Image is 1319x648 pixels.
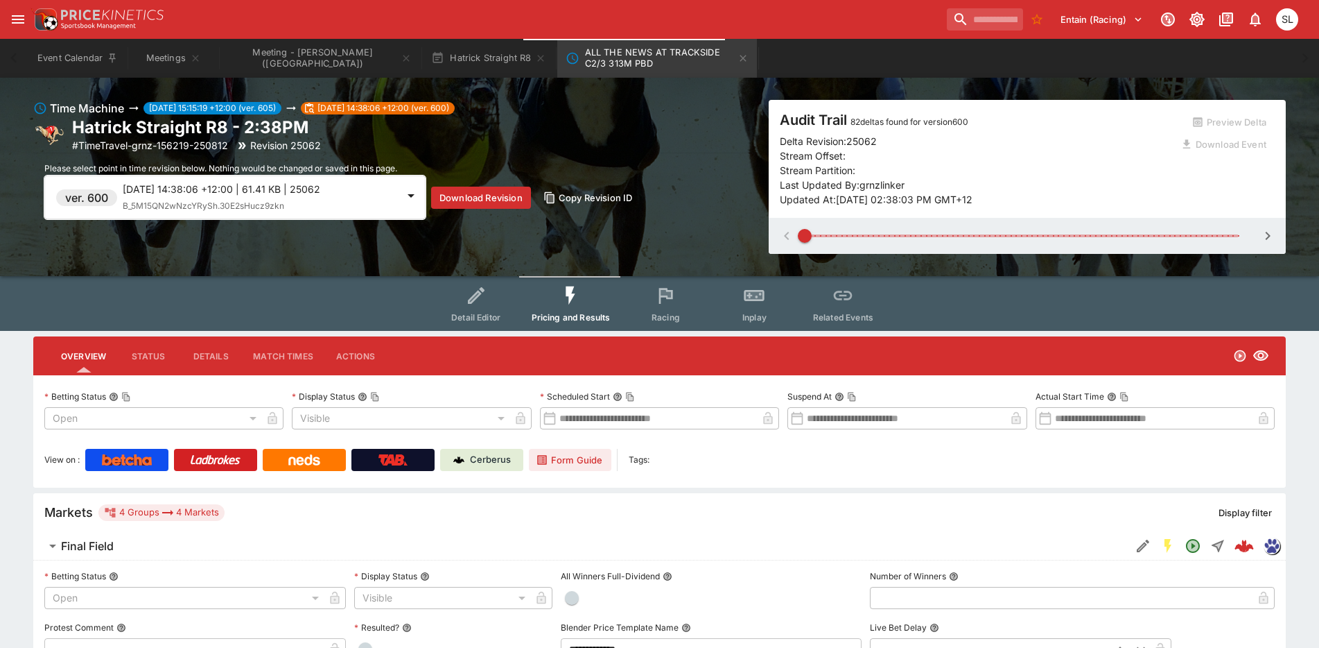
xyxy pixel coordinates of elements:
[432,276,888,331] div: Event type filters
[65,189,108,206] h6: ver. 600
[780,148,1173,207] p: Stream Offset: Stream Partition: Last Updated By: grnzlinker Updated At: [DATE] 02:38:03 PM GMT+12
[780,111,1173,129] h4: Audit Trail
[180,339,242,373] button: Details
[1276,8,1298,31] div: Singa Livett
[1107,392,1117,402] button: Actual Start TimeCopy To Clipboard
[104,504,219,521] div: 4 Groups 4 Markets
[116,623,126,633] button: Protest Comment
[1155,7,1180,32] button: Connected to PK
[44,622,114,633] p: Protest Comment
[629,449,649,471] label: Tags:
[312,102,455,114] span: [DATE] 14:38:06 +12:00 (ver. 600)
[440,449,523,471] a: Cerberus
[324,339,387,373] button: Actions
[470,453,511,467] p: Cerberus
[292,391,355,402] p: Display Status
[431,187,531,209] button: Download Revision
[681,623,691,633] button: Blender Price Template Name
[613,392,622,402] button: Scheduled StartCopy To Clipboard
[102,454,152,466] img: Betcha
[1119,392,1129,402] button: Copy To Clipboard
[1234,536,1254,556] div: ef6a8a88-7cac-43e3-90e9-a8207c4a330f
[44,163,397,173] span: Please select point in time revision below. Nothing would be changed or saved in this page.
[109,572,119,581] button: Betting Status
[949,572,959,581] button: Number of Winners
[1026,8,1048,31] button: No Bookmarks
[123,201,284,211] span: B_5M15QN2wNzcYRySh.30E2sHucz9zkn
[625,392,635,402] button: Copy To Clipboard
[123,182,397,196] p: [DATE] 14:38:06 +12:00 | 61.41 KB | 25062
[72,138,228,153] p: Copy To Clipboard
[1230,532,1258,560] a: ef6a8a88-7cac-43e3-90e9-a8207c4a330f
[532,312,611,323] span: Pricing and Results
[540,391,610,402] p: Scheduled Start
[813,312,873,323] span: Related Events
[652,312,680,323] span: Racing
[44,407,261,429] div: Open
[109,392,119,402] button: Betting StatusCopy To Clipboard
[787,391,832,402] p: Suspend At
[847,392,857,402] button: Copy To Clipboard
[250,138,321,153] p: Revision 25062
[1130,534,1155,559] button: Edit Detail
[1252,348,1269,364] svg: Visible
[143,102,281,114] span: [DATE] 15:15:19 +12:00 (ver. 605)
[1180,534,1205,559] button: Open
[1205,534,1230,559] button: Straight
[292,407,509,429] div: Visible
[1264,538,1280,554] div: grnz
[33,118,67,151] img: greyhound_racing.png
[50,100,124,117] h6: Time Machine
[61,10,164,20] img: PriceKinetics
[50,339,117,373] button: Overview
[850,117,968,127] span: 82 deltas found for version 600
[1272,4,1302,35] button: Singa Livett
[378,454,408,466] img: TabNZ
[121,392,131,402] button: Copy To Clipboard
[423,39,554,78] button: Hatrick Straight R8
[1234,536,1254,556] img: logo-cerberus--red.svg
[44,504,93,520] h5: Markets
[44,570,106,582] p: Betting Status
[529,449,611,471] a: Form Guide
[72,117,321,138] h2: Copy To Clipboard
[370,392,380,402] button: Copy To Clipboard
[44,587,324,609] div: Open
[742,312,767,323] span: Inplay
[242,339,324,373] button: Match Times
[1185,538,1201,554] svg: Open
[190,454,241,466] img: Ladbrokes
[44,391,106,402] p: Betting Status
[870,622,927,633] p: Live Bet Delay
[947,8,1023,31] input: search
[780,134,877,148] p: Delta Revision: 25062
[29,39,126,78] button: Event Calendar
[870,570,946,582] p: Number of Winners
[557,39,757,78] button: ALL THE NEWS AT TRACKSIDE C2/3 313M PBD
[354,587,530,609] div: Visible
[1214,7,1239,32] button: Documentation
[354,570,417,582] p: Display Status
[1210,502,1280,524] button: Display filter
[1155,534,1180,559] button: SGM Enabled
[220,39,420,78] button: Meeting - Hatrick Straight (NZ)
[44,449,80,471] label: View on :
[354,622,399,633] p: Resulted?
[1036,391,1104,402] p: Actual Start Time
[835,392,844,402] button: Suspend AtCopy To Clipboard
[1264,538,1279,554] img: grnz
[288,454,320,466] img: Neds
[561,570,660,582] p: All Winners Full-Dividend
[117,339,180,373] button: Status
[1233,349,1247,363] svg: Open
[1243,7,1268,32] button: Notifications
[402,623,412,633] button: Resulted?
[61,539,114,554] h6: Final Field
[30,6,58,33] img: PriceKinetics Logo
[453,454,464,466] img: Cerberus
[929,623,939,633] button: Live Bet Delay
[61,23,136,29] img: Sportsbook Management
[6,7,30,32] button: open drawer
[561,622,679,633] p: Blender Price Template Name
[1185,7,1209,32] button: Toggle light/dark mode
